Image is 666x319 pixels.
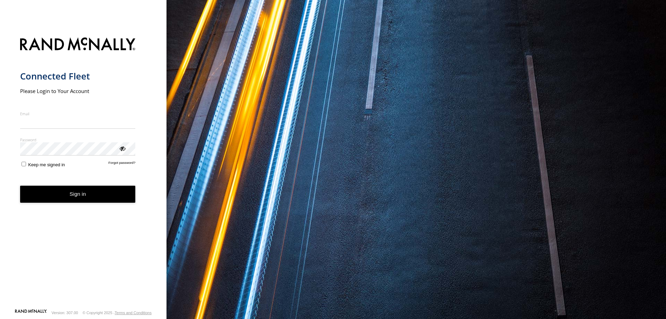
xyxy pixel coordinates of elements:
[20,36,136,54] img: Rand McNally
[20,33,147,309] form: main
[52,311,78,315] div: Version: 307.00
[22,162,26,166] input: Keep me signed in
[119,145,126,152] div: ViewPassword
[20,70,136,82] h1: Connected Fleet
[20,111,136,116] label: Email
[20,87,136,94] h2: Please Login to Your Account
[83,311,152,315] div: © Copyright 2025 -
[20,137,136,142] label: Password
[115,311,152,315] a: Terms and Conditions
[28,162,65,167] span: Keep me signed in
[20,186,136,203] button: Sign in
[109,161,136,167] a: Forgot password?
[15,309,47,316] a: Visit our Website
